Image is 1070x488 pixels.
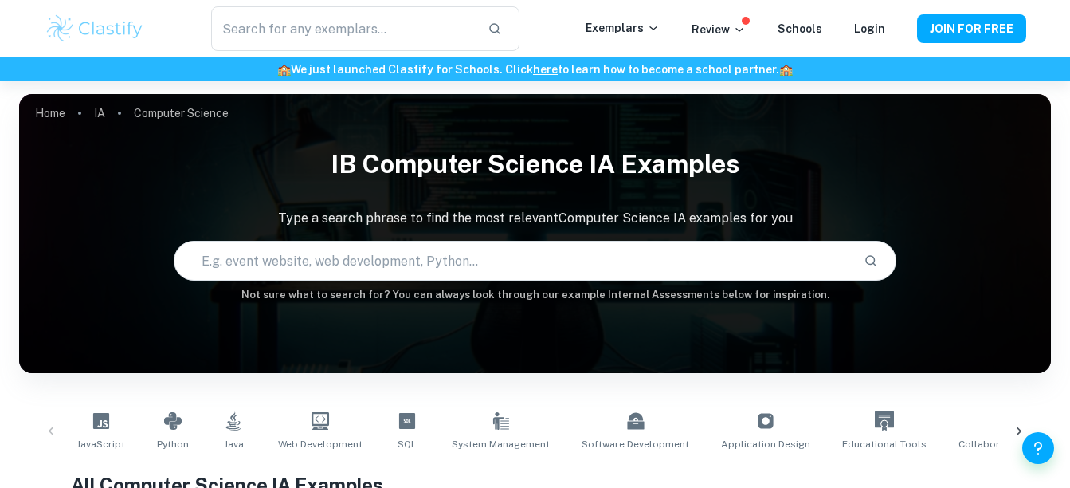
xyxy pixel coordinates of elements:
[19,287,1051,303] h6: Not sure what to search for? You can always look through our example Internal Assessments below f...
[582,437,689,451] span: Software Development
[779,63,793,76] span: 🏫
[854,22,885,35] a: Login
[277,63,291,76] span: 🏫
[3,61,1067,78] h6: We just launched Clastify for Schools. Click to learn how to become a school partner.
[692,21,746,38] p: Review
[721,437,810,451] span: Application Design
[917,14,1026,43] button: JOIN FOR FREE
[1022,432,1054,464] button: Help and Feedback
[19,139,1051,190] h1: IB Computer Science IA examples
[94,102,105,124] a: IA
[76,437,125,451] span: JavaScript
[174,238,851,283] input: E.g. event website, web development, Python...
[157,437,189,451] span: Python
[35,102,65,124] a: Home
[398,437,417,451] span: SQL
[452,437,550,451] span: System Management
[533,63,558,76] a: here
[211,6,474,51] input: Search for any exemplars...
[45,13,146,45] img: Clastify logo
[778,22,822,35] a: Schools
[134,104,229,122] p: Computer Science
[842,437,927,451] span: Educational Tools
[857,247,884,274] button: Search
[586,19,660,37] p: Exemplars
[224,437,244,451] span: Java
[19,209,1051,228] p: Type a search phrase to find the most relevant Computer Science IA examples for you
[278,437,363,451] span: Web Development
